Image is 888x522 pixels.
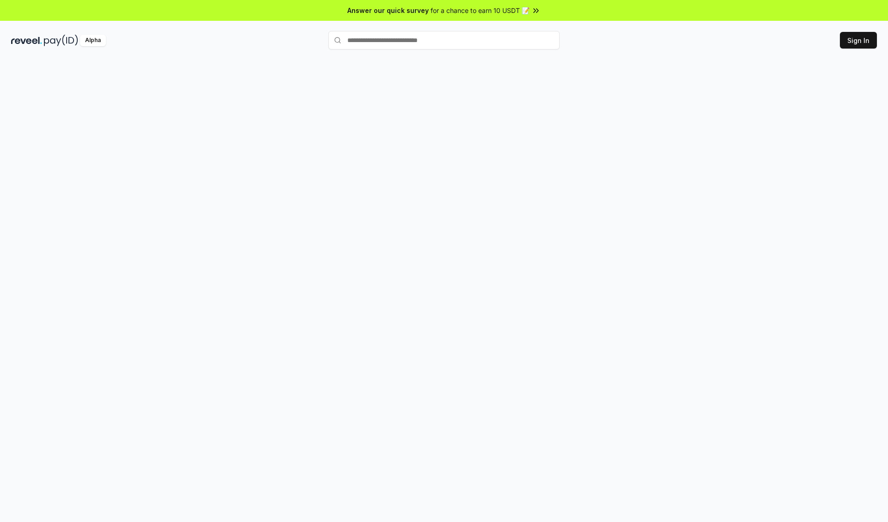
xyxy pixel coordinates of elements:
button: Sign In [840,32,877,49]
img: pay_id [44,35,78,46]
div: Alpha [80,35,106,46]
img: reveel_dark [11,35,42,46]
span: for a chance to earn 10 USDT 📝 [431,6,530,15]
span: Answer our quick survey [347,6,429,15]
